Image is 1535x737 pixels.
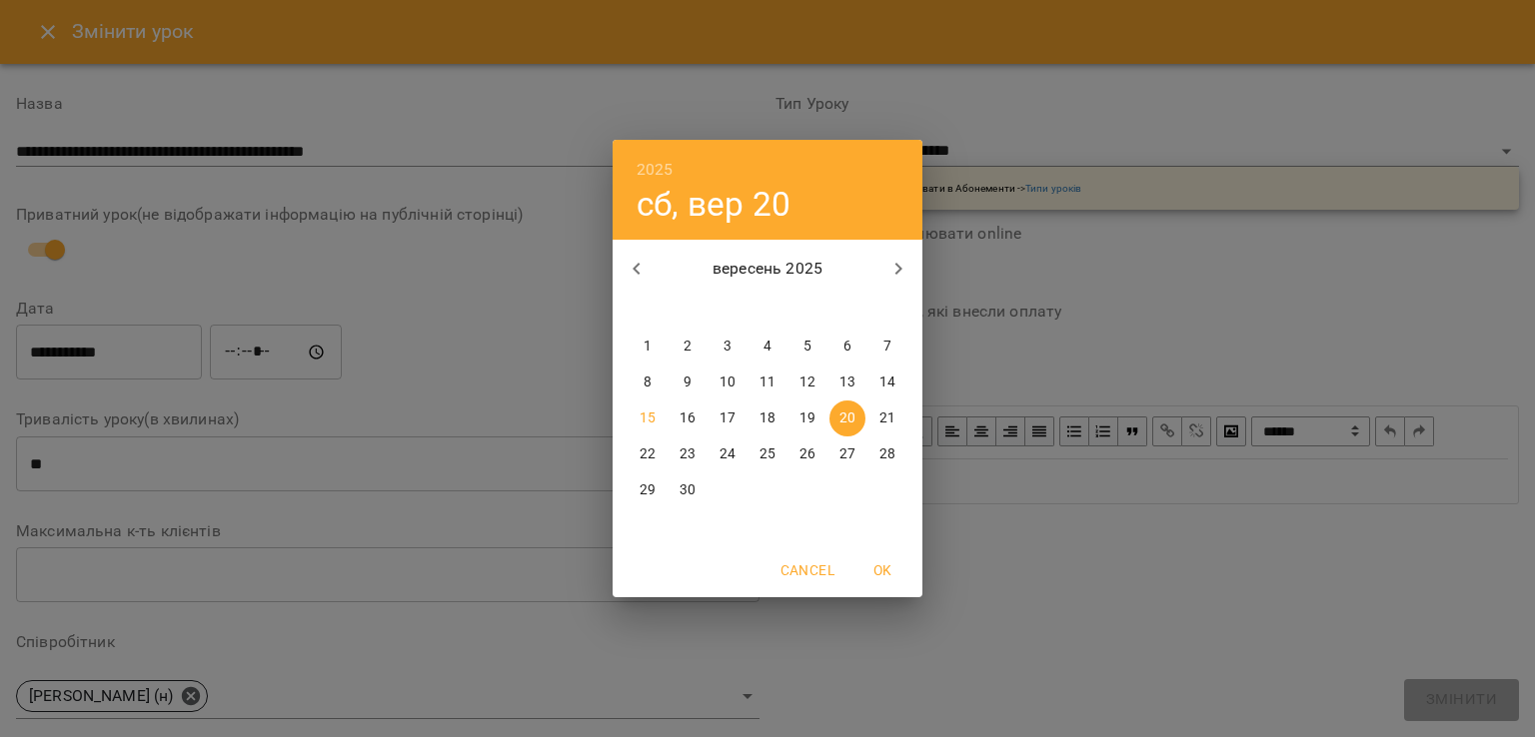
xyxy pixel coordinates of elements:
p: 8 [644,372,652,392]
p: 9 [684,372,692,392]
button: 21 [869,400,905,436]
button: OK [850,552,914,588]
p: 19 [799,408,815,428]
button: 1 [630,329,666,365]
button: 19 [789,400,825,436]
span: OK [858,558,906,582]
button: 20 [829,400,865,436]
p: 4 [764,337,771,357]
p: 3 [724,337,732,357]
p: 11 [760,372,775,392]
button: 30 [670,472,706,508]
button: Cancel [772,552,842,588]
button: 9 [670,365,706,400]
button: 28 [869,436,905,472]
span: ср [710,299,746,319]
button: 2025 [637,156,674,184]
button: 18 [750,400,785,436]
p: 27 [839,444,855,464]
button: 6 [829,329,865,365]
button: 11 [750,365,785,400]
span: нд [869,299,905,319]
p: 13 [839,372,855,392]
span: Cancel [780,558,834,582]
span: пн [630,299,666,319]
button: 25 [750,436,785,472]
span: вт [670,299,706,319]
p: 23 [680,444,696,464]
button: 3 [710,329,746,365]
p: 26 [799,444,815,464]
button: 27 [829,436,865,472]
span: чт [750,299,785,319]
button: 16 [670,400,706,436]
button: 14 [869,365,905,400]
button: 10 [710,365,746,400]
p: 25 [760,444,775,464]
button: 5 [789,329,825,365]
p: 16 [680,408,696,428]
p: 6 [843,337,851,357]
p: 30 [680,480,696,500]
p: 21 [879,408,895,428]
p: 29 [640,480,656,500]
p: 2 [684,337,692,357]
p: 12 [799,372,815,392]
p: 10 [720,372,736,392]
button: 29 [630,472,666,508]
button: 22 [630,436,666,472]
button: 15 [630,400,666,436]
button: 8 [630,365,666,400]
button: 2 [670,329,706,365]
p: вересень 2025 [661,257,875,281]
button: 7 [869,329,905,365]
span: сб [829,299,865,319]
p: 1 [644,337,652,357]
p: 7 [883,337,891,357]
button: 4 [750,329,785,365]
p: 17 [720,408,736,428]
p: 28 [879,444,895,464]
button: сб, вер 20 [637,184,790,225]
p: 15 [640,408,656,428]
button: 24 [710,436,746,472]
p: 18 [760,408,775,428]
p: 22 [640,444,656,464]
button: 17 [710,400,746,436]
button: 26 [789,436,825,472]
button: 23 [670,436,706,472]
span: пт [789,299,825,319]
p: 24 [720,444,736,464]
button: 13 [829,365,865,400]
p: 5 [803,337,811,357]
p: 20 [839,408,855,428]
p: 14 [879,372,895,392]
button: 12 [789,365,825,400]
